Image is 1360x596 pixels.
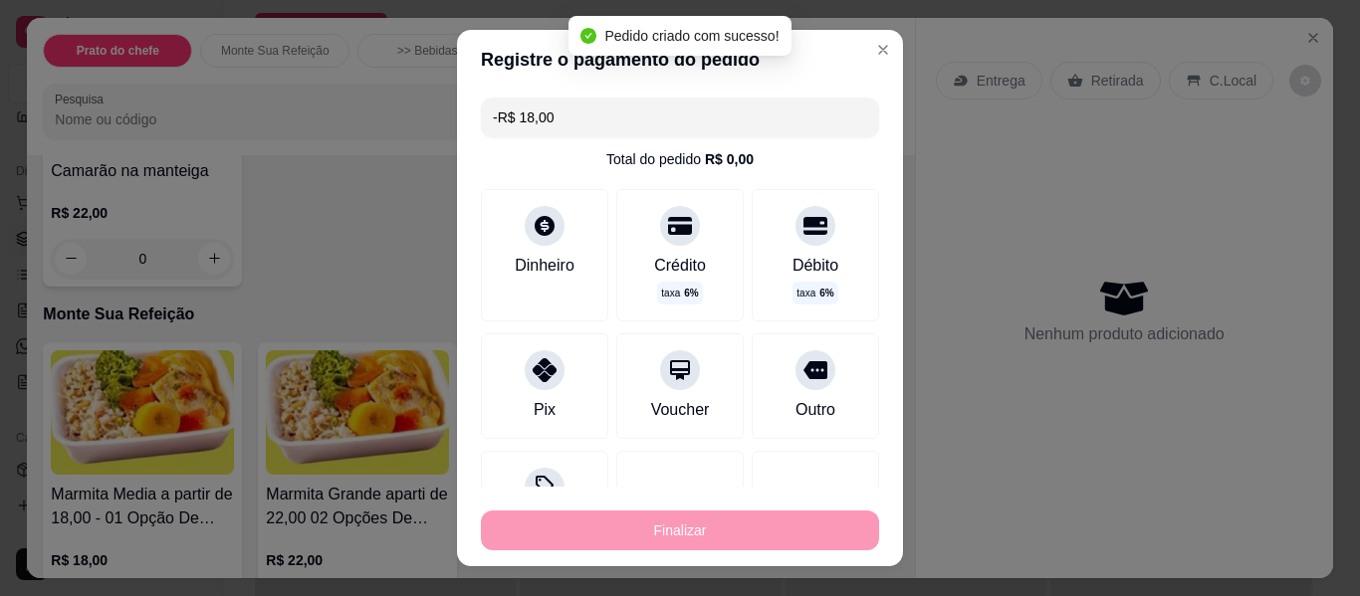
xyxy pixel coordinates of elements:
[654,254,706,278] div: Crédito
[580,28,596,44] span: check-circle
[606,149,754,169] div: Total do pedido
[661,286,698,300] p: taxa
[515,254,574,278] div: Dinheiro
[793,254,838,278] div: Débito
[604,28,779,44] span: Pedido criado com sucesso!
[819,286,833,300] span: 6 %
[705,149,754,169] div: R$ 0,00
[867,34,899,66] button: Close
[796,286,833,300] p: taxa
[493,98,867,137] input: Ex.: hambúrguer de cordeiro
[457,30,903,90] header: Registre o pagamento do pedido
[795,398,835,422] div: Outro
[684,286,698,300] span: 6 %
[651,398,710,422] div: Voucher
[534,398,556,422] div: Pix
